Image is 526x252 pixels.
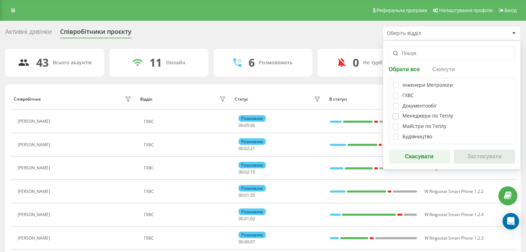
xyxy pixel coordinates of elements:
[250,192,255,198] span: 35
[249,56,255,69] div: 6
[454,150,515,164] button: Застосувати
[329,97,417,102] div: В статусі
[235,97,248,102] div: Статус
[144,119,228,124] div: ГХВС
[244,239,249,245] span: 00
[503,213,519,230] div: Open Intercom Messenger
[244,192,249,198] span: 01
[238,162,266,168] div: Розмовляє
[353,56,359,69] div: 0
[18,119,52,124] div: [PERSON_NAME]
[250,169,255,175] span: 19
[244,169,249,175] span: 02
[389,150,450,164] button: Скасувати
[14,97,41,102] div: Співробітник
[238,146,243,151] span: 00
[402,123,446,129] div: Майстри по Теплу
[402,93,414,99] div: ГХВС
[238,169,243,175] span: 00
[18,166,52,170] div: [PERSON_NAME]
[238,216,255,221] div: : :
[238,216,243,222] span: 00
[430,66,457,72] button: Скинути
[250,216,255,222] span: 02
[425,188,484,194] span: W Ringostat Smart Phone 1.2.2
[5,28,52,39] div: Активні дзвінки
[238,170,255,175] div: : :
[238,232,266,238] div: Розмовляє
[244,122,249,128] span: 05
[238,239,243,245] span: 00
[402,134,432,140] div: Будівництво
[238,193,255,198] div: : :
[238,146,255,151] div: : :
[18,142,52,147] div: [PERSON_NAME]
[244,146,249,151] span: 02
[238,192,243,198] span: 00
[144,166,228,170] div: ГХВС
[244,216,249,222] span: 01
[36,56,49,69] div: 43
[60,28,131,39] div: Співробітники проєкту
[402,103,437,109] div: Документообіг
[363,60,397,66] div: Не турбувати
[53,60,91,66] div: Всього акаунтів
[387,30,469,36] div: Оберіть відділ
[250,146,255,151] span: 21
[238,138,266,145] div: Розмовляє
[505,8,517,13] span: Вихід
[425,235,484,241] span: W Ringostat Smart Phone 1.2.3
[402,82,453,88] div: Інженери Метрологи
[402,113,453,119] div: Менеджери по Теплу
[238,115,266,122] div: Розмовляє
[144,142,228,147] div: ГХВС
[389,66,422,72] button: Обрати все
[18,189,52,194] div: [PERSON_NAME]
[425,212,484,217] span: W Ringostat Smart Phone 1.2.4
[18,212,52,217] div: [PERSON_NAME]
[238,208,266,215] div: Розмовляє
[140,97,152,102] div: Відділ
[144,236,228,241] div: ГХВС
[238,185,266,192] div: Розмовляє
[144,212,228,217] div: ГХВС
[439,8,493,13] span: Налаштування профілю
[149,56,162,69] div: 11
[166,60,185,66] div: Онлайн
[238,123,255,128] div: : :
[259,60,292,66] div: Розмовляють
[389,46,515,60] input: Пошук
[250,122,255,128] span: 06
[377,8,427,13] span: Реферальна програма
[238,240,255,244] div: : :
[144,189,228,194] div: ГХВС
[250,239,255,245] span: 07
[238,122,243,128] span: 00
[18,236,52,241] div: [PERSON_NAME]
